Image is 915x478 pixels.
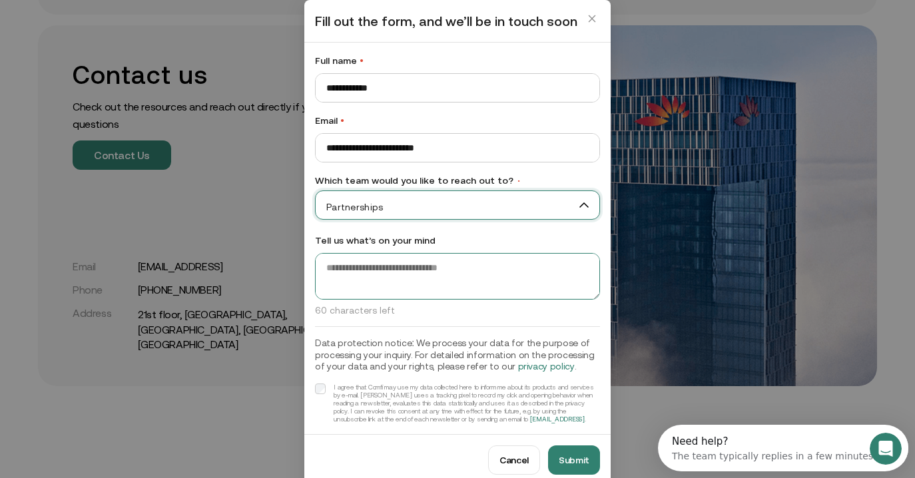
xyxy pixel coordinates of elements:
h3: Data protection notice: We process your data for the purpose of processing your inquiry. For deta... [315,338,600,373]
label: Full name [315,53,600,68]
button: Submit [548,445,600,475]
div: I agree that Comfi may use my data collected here to inform me about its products and services by... [334,383,600,423]
span: Partnerships [316,197,599,213]
p: 60 characters left [315,305,600,316]
div: The team typically replies in a few minutes. [14,22,218,36]
div: Open Intercom Messenger [5,5,258,42]
button: Close [581,8,603,29]
div: Need help? [14,11,218,22]
a: [EMAIL_ADDRESS] [530,415,585,423]
iframe: Intercom live chat discovery launcher [658,425,908,471]
span: • [516,176,521,186]
span: • [360,55,364,66]
a: privacy policy [518,361,575,371]
label: Which team would you like to reach out to? [315,173,600,188]
iframe: Intercom live chat [870,433,902,465]
span: close [587,11,597,27]
label: Email [315,113,600,128]
label: Tell us what’s on your mind [315,233,600,248]
button: Cancel [488,445,540,475]
span: • [340,115,344,126]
